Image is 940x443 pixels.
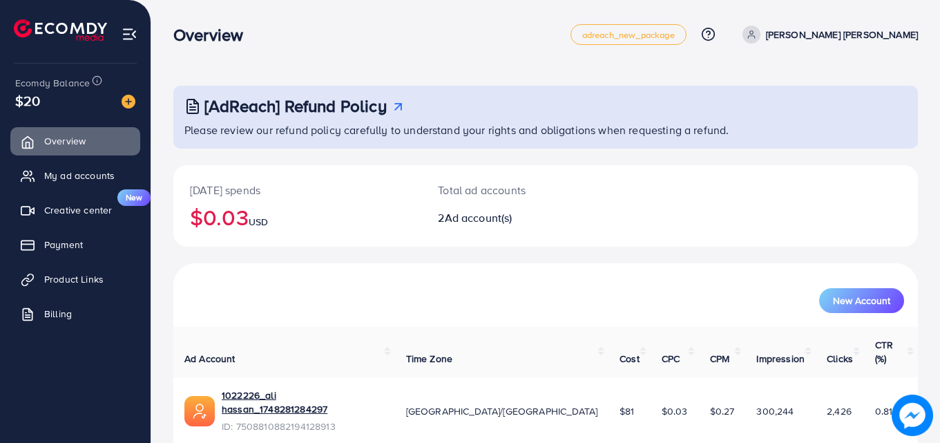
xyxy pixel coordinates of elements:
[875,404,893,418] span: 0.81
[117,189,151,206] span: New
[44,134,86,148] span: Overview
[44,238,83,252] span: Payment
[892,395,933,436] img: image
[833,296,890,305] span: New Account
[122,95,135,109] img: image
[222,388,384,417] a: 1022226_ali hassan_1748281284297
[582,30,675,39] span: adreach_new_package
[184,352,236,366] span: Ad Account
[173,25,254,45] h3: Overview
[10,127,140,155] a: Overview
[14,19,107,41] img: logo
[438,182,591,198] p: Total ad accounts
[184,396,215,426] img: ic-ads-acc.e4c84228.svg
[756,352,805,366] span: Impression
[44,203,112,217] span: Creative center
[827,352,853,366] span: Clicks
[445,210,512,225] span: Ad account(s)
[10,162,140,189] a: My ad accounts
[662,352,680,366] span: CPC
[756,404,794,418] span: 300,244
[819,288,904,313] button: New Account
[10,196,140,224] a: Creative centerNew
[662,404,688,418] span: $0.03
[406,404,598,418] span: [GEOGRAPHIC_DATA]/[GEOGRAPHIC_DATA]
[15,76,90,90] span: Ecomdy Balance
[620,404,634,418] span: $81
[710,352,729,366] span: CPM
[875,338,893,366] span: CTR (%)
[222,420,384,433] span: ID: 7508810882194128913
[827,404,852,418] span: 2,426
[10,231,140,258] a: Payment
[190,204,405,230] h2: $0.03
[44,272,104,286] span: Product Links
[766,26,918,43] p: [PERSON_NAME] [PERSON_NAME]
[15,91,40,111] span: $20
[249,215,268,229] span: USD
[122,26,137,42] img: menu
[204,96,387,116] h3: [AdReach] Refund Policy
[10,265,140,293] a: Product Links
[190,182,405,198] p: [DATE] spends
[406,352,452,366] span: Time Zone
[570,24,687,45] a: adreach_new_package
[620,352,640,366] span: Cost
[10,300,140,328] a: Billing
[44,169,115,182] span: My ad accounts
[184,122,910,138] p: Please review our refund policy carefully to understand your rights and obligations when requesti...
[737,26,918,44] a: [PERSON_NAME] [PERSON_NAME]
[710,404,735,418] span: $0.27
[44,307,72,321] span: Billing
[438,211,591,225] h2: 2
